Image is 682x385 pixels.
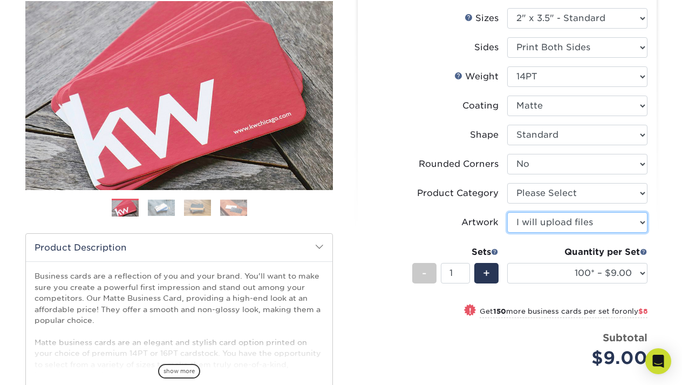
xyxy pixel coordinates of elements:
[462,99,499,112] div: Coating
[112,195,139,222] img: Business Cards 01
[507,246,647,259] div: Quantity per Set
[469,305,472,316] span: !
[220,199,247,216] img: Business Cards 04
[483,265,490,281] span: +
[26,234,332,261] h2: Product Description
[638,307,647,315] span: $8
[623,307,647,315] span: only
[474,41,499,54] div: Sides
[412,246,499,259] div: Sets
[158,364,200,379] span: show more
[417,187,499,200] div: Product Category
[461,216,499,229] div: Artwork
[480,307,647,318] small: Get more business cards per set for
[493,307,506,315] strong: 150
[515,345,647,371] div: $9.00
[603,332,647,343] strong: Subtotal
[184,199,211,216] img: Business Cards 03
[645,348,671,374] div: Open Intercom Messenger
[419,158,499,171] div: Rounded Corners
[470,129,499,141] div: Shape
[465,12,499,25] div: Sizes
[422,265,427,281] span: -
[454,70,499,83] div: Weight
[148,199,175,216] img: Business Cards 02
